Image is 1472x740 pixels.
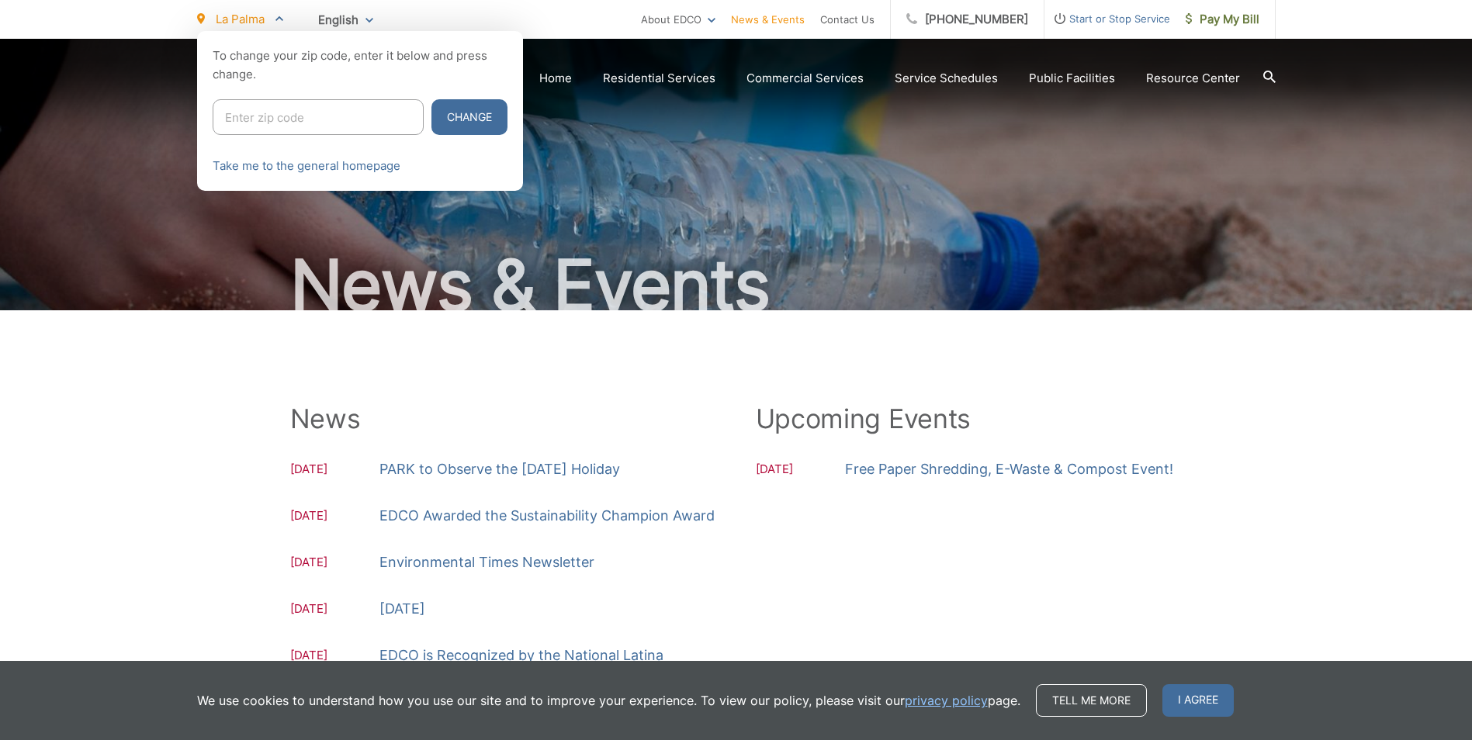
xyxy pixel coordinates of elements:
p: We use cookies to understand how you use our site and to improve your experience. To view our pol... [197,691,1020,710]
span: I agree [1162,684,1234,717]
span: La Palma [216,12,265,26]
a: Contact Us [820,10,875,29]
a: About EDCO [641,10,715,29]
p: To change your zip code, enter it below and press change. [213,47,507,84]
input: Enter zip code [213,99,424,135]
a: Take me to the general homepage [213,157,400,175]
span: English [307,6,385,33]
a: Tell me more [1036,684,1147,717]
button: Change [431,99,507,135]
a: privacy policy [905,691,988,710]
span: Pay My Bill [1186,10,1259,29]
a: News & Events [731,10,805,29]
